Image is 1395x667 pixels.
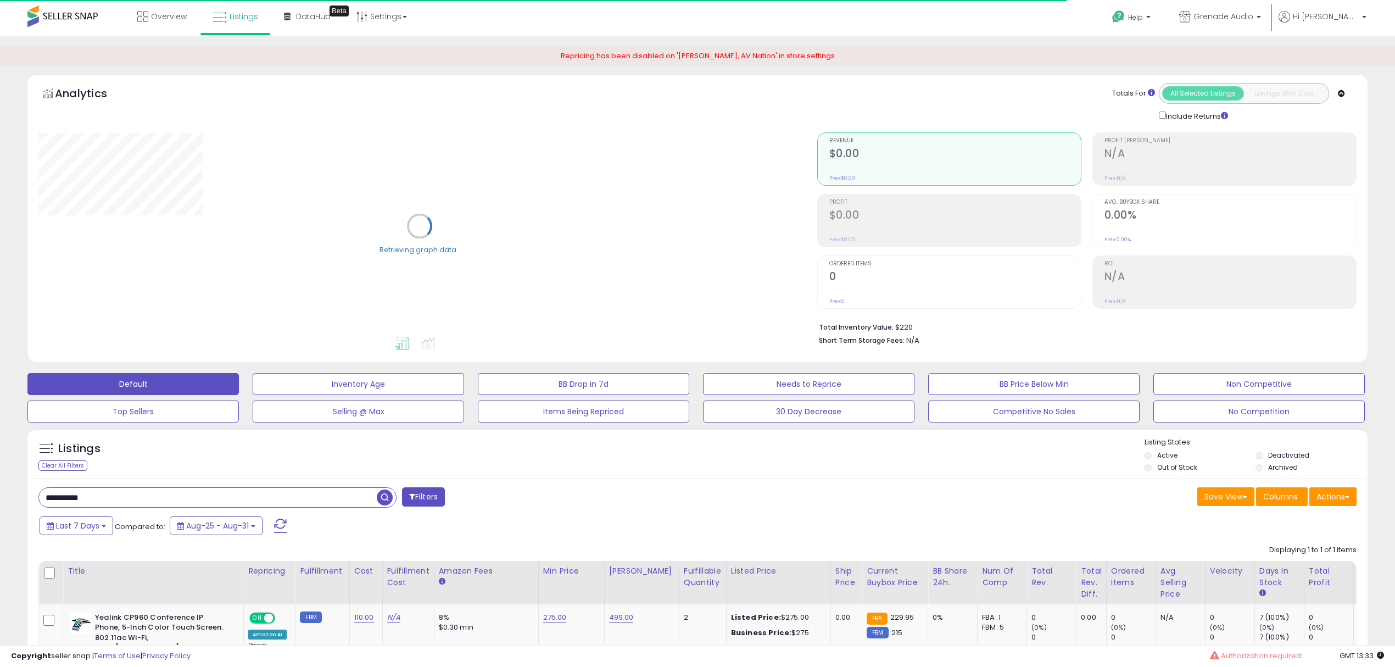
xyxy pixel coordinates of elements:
[1153,373,1365,395] button: Non Competitive
[1210,613,1254,622] div: 0
[906,335,919,346] span: N/A
[1256,487,1308,506] button: Columns
[253,401,464,423] button: Selling @ Max
[27,401,239,423] button: Top Sellers
[928,401,1140,423] button: Competitive No Sales
[703,401,914,423] button: 30 Day Decrease
[1104,261,1356,267] span: ROI
[1031,613,1076,622] div: 0
[829,261,1081,267] span: Ordered Items
[142,651,191,661] a: Privacy Policy
[819,323,894,332] b: Total Inventory Value:
[1259,632,1304,642] div: 7 (100%)
[1104,298,1126,304] small: Prev: N/A
[1309,487,1357,506] button: Actions
[1103,2,1162,36] a: Help
[1309,623,1324,632] small: (0%)
[230,11,258,22] span: Listings
[1268,451,1309,460] label: Deactivated
[609,612,634,623] a: 499.00
[1210,565,1250,577] div: Velocity
[1293,11,1359,22] span: Hi [PERSON_NAME]
[1157,463,1197,472] label: Out of Stock
[561,51,835,61] span: Repricing has been disabled on '[PERSON_NAME], AV Nation' in store settings
[55,86,129,104] h5: Analytics
[982,565,1022,588] div: Num of Comp.
[933,613,969,622] div: 0%
[1031,623,1047,632] small: (0%)
[1111,565,1151,588] div: Ordered Items
[731,565,826,577] div: Listed Price
[1104,175,1126,181] small: Prev: N/A
[300,612,321,623] small: FBM
[248,630,287,640] div: Amazon AI
[1309,565,1349,588] div: Total Profit
[1279,11,1366,36] a: Hi [PERSON_NAME]
[354,565,378,577] div: Cost
[380,245,460,255] div: Retrieving graph data..
[68,565,239,577] div: Title
[543,565,600,577] div: Min Price
[819,320,1349,333] li: $220
[478,401,689,423] button: Items Being Repriced
[1309,613,1353,622] div: 0
[402,487,445,507] button: Filters
[829,236,855,243] small: Prev: $0.00
[1153,401,1365,423] button: No Competition
[1157,451,1178,460] label: Active
[703,373,914,395] button: Needs to Reprice
[439,613,530,622] div: 8%
[186,520,249,531] span: Aug-25 - Aug-31
[1162,86,1244,101] button: All Selected Listings
[387,612,400,623] a: N/A
[1193,11,1253,22] span: Grenade Audio
[1111,632,1156,642] div: 0
[928,373,1140,395] button: BB Price Below Min
[1340,651,1384,661] span: 2025-09-8 13:33 GMT
[1151,109,1241,122] div: Include Returns
[1309,632,1353,642] div: 0
[982,613,1018,622] div: FBA: 1
[1160,613,1197,622] div: N/A
[151,11,187,22] span: Overview
[387,565,429,588] div: Fulfillment Cost
[1081,613,1098,622] div: 0.00
[891,627,902,638] span: 215
[1145,437,1368,448] p: Listing States:
[1259,623,1275,632] small: (0%)
[829,298,845,304] small: Prev: 0
[829,199,1081,205] span: Profit
[1104,270,1356,285] h2: N/A
[1197,487,1254,506] button: Save View
[1112,88,1155,99] div: Totals For
[1259,565,1299,588] div: Days In Stock
[684,565,722,588] div: Fulfillable Quantity
[296,11,331,22] span: DataHub
[835,565,857,588] div: Ship Price
[56,520,99,531] span: Last 7 Days
[1259,588,1266,598] small: Days In Stock.
[1259,613,1304,622] div: 7 (100%)
[1243,86,1325,101] button: Listings With Cost
[300,565,344,577] div: Fulfillment
[250,613,264,622] span: ON
[11,651,51,661] strong: Copyright
[1268,463,1298,472] label: Archived
[867,565,923,588] div: Current Buybox Price
[731,627,791,638] b: Business Price:
[829,138,1081,144] span: Revenue
[58,441,101,457] h5: Listings
[94,651,141,661] a: Terms of Use
[835,613,853,622] div: 0.00
[1128,13,1143,22] span: Help
[684,613,718,622] div: 2
[248,565,291,577] div: Repricing
[1112,10,1125,24] i: Get Help
[38,460,87,471] div: Clear All Filters
[609,565,674,577] div: [PERSON_NAME]
[829,147,1081,162] h2: $0.00
[829,270,1081,285] h2: 0
[40,516,113,535] button: Last 7 Days
[819,336,905,345] b: Short Term Storage Fees:
[439,565,534,577] div: Amazon Fees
